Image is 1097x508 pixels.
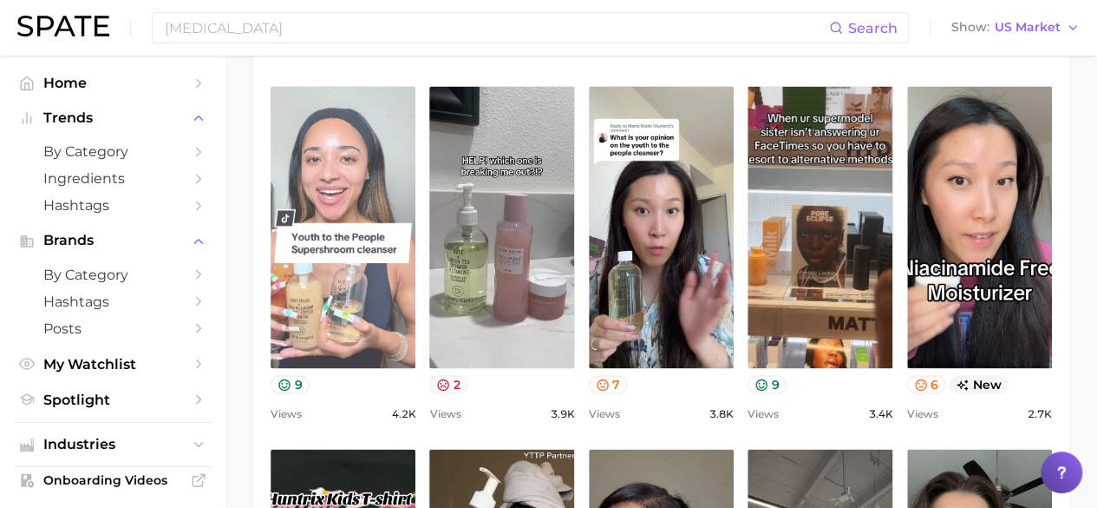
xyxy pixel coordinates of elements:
span: by Category [43,143,182,160]
span: Views [271,404,302,425]
button: Trends [14,105,212,131]
span: Trends [43,110,182,126]
span: US Market [995,23,1061,32]
button: 7 [589,375,628,393]
span: Industries [43,437,182,452]
span: Views [907,404,938,425]
span: Views [429,404,460,425]
a: My Watchlist [14,351,212,378]
span: My Watchlist [43,356,182,373]
span: by Category [43,267,182,283]
a: Spotlight [14,386,212,413]
span: Spotlight [43,392,182,408]
span: 3.9k [551,404,575,425]
button: ShowUS Market [947,16,1084,39]
button: Industries [14,432,212,458]
span: Search [848,20,898,36]
span: Posts [43,320,182,337]
button: 6 [907,375,946,393]
span: Home [43,75,182,91]
span: 3.8k [709,404,734,425]
a: by Category [14,138,212,165]
a: Posts [14,315,212,342]
span: Ingredients [43,170,182,187]
a: Hashtags [14,192,212,219]
span: 3.4k [869,404,893,425]
span: Show [951,23,989,32]
span: Hashtags [43,197,182,214]
input: Search here for a brand, industry, or ingredient [163,13,829,43]
span: 4.2k [391,404,415,425]
img: SPATE [17,16,109,36]
a: Ingredients [14,165,212,192]
a: Home [14,69,212,96]
span: new [949,375,1009,393]
span: Hashtags [43,294,182,310]
button: 2 [429,375,467,393]
a: Hashtags [14,288,212,315]
span: Views [589,404,620,425]
a: Onboarding Videos [14,467,212,493]
span: 2.7k [1028,404,1052,425]
button: 9 [271,375,310,393]
span: Onboarding Videos [43,472,182,488]
span: Brands [43,233,182,248]
span: Views [748,404,779,425]
button: 9 [748,375,787,393]
a: by Category [14,261,212,288]
button: Brands [14,228,212,254]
